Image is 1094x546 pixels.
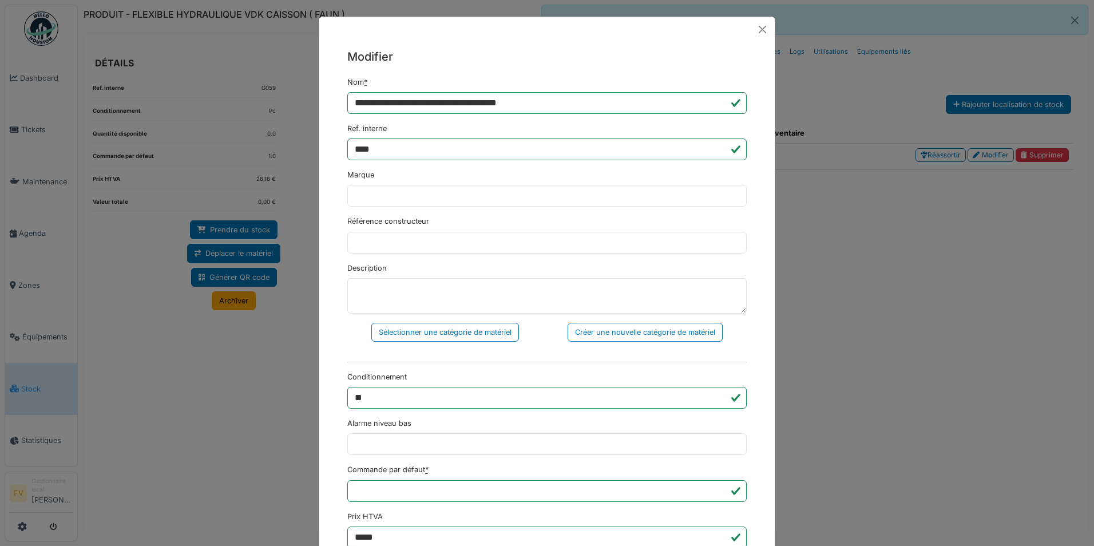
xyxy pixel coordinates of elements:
[347,371,407,382] label: Conditionnement
[347,263,387,274] label: Description
[347,418,411,429] label: Alarme niveau bas
[347,511,383,522] label: Prix HTVA
[347,464,429,475] label: Commande par défaut
[568,323,723,342] div: Créer une nouvelle catégorie de matériel
[347,169,374,180] label: Marque
[425,465,429,474] abbr: Requis
[364,78,367,86] abbr: Requis
[347,123,387,134] label: Ref. interne
[347,77,367,88] label: Nom
[347,48,747,65] h5: Modifier
[347,216,429,227] label: Référence constructeur
[371,323,519,342] div: Sélectionner une catégorie de matériel
[754,21,771,38] button: Close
